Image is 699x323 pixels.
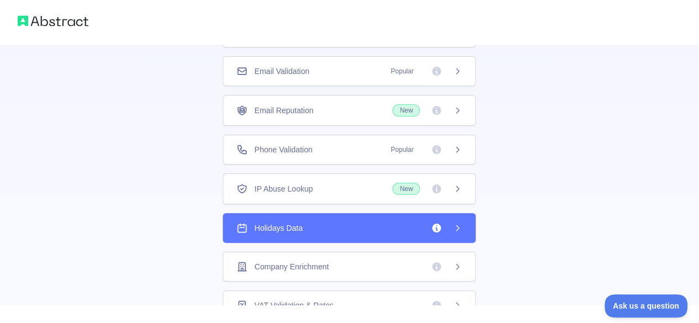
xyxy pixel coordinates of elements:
[392,104,420,117] span: New
[254,300,333,311] span: VAT Validation & Rates
[254,261,329,272] span: Company Enrichment
[254,66,309,77] span: Email Validation
[392,183,420,195] span: New
[384,144,420,155] span: Popular
[254,105,313,116] span: Email Reputation
[605,294,688,317] iframe: Toggle Customer Support
[254,183,313,194] span: IP Abuse Lookup
[384,66,420,77] span: Popular
[254,223,302,234] span: Holidays Data
[254,144,312,155] span: Phone Validation
[18,13,88,29] img: Abstract logo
